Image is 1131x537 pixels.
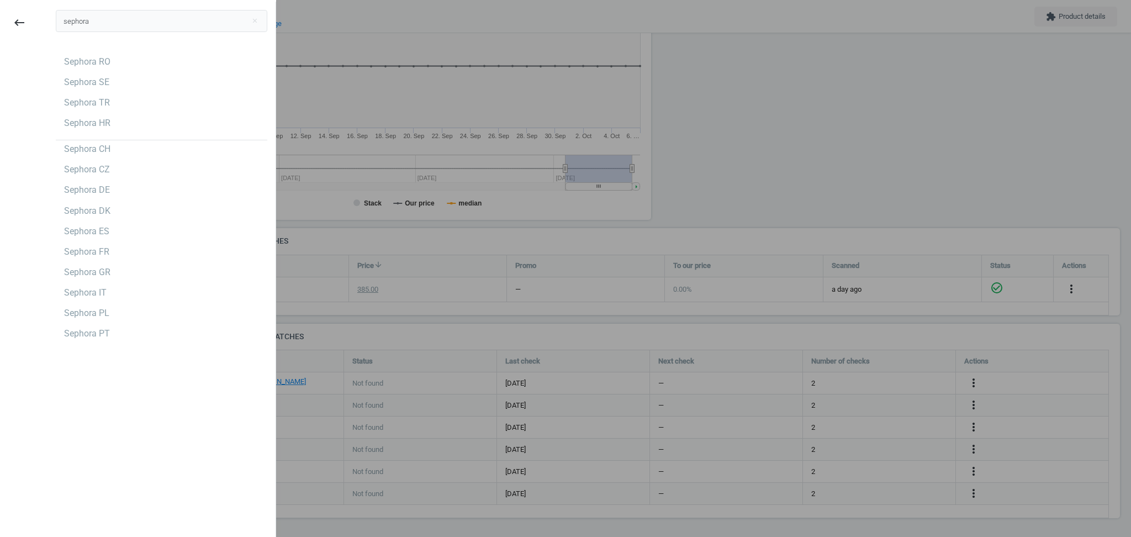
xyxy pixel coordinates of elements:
[246,16,263,26] button: Close
[64,184,110,196] div: Sephora DE
[56,10,267,32] input: Search campaign
[64,97,110,109] div: Sephora TR
[64,143,110,155] div: Sephora CH
[64,307,109,319] div: Sephora PL
[64,76,109,88] div: Sephora SE
[64,246,109,258] div: Sephora FR
[13,16,26,29] i: keyboard_backspace
[64,205,110,217] div: Sephora DK
[64,287,107,299] div: Sephora IT
[64,164,110,176] div: Sephora CZ
[64,225,109,238] div: Sephora ES
[64,328,110,340] div: Sephora PT
[7,10,32,36] button: keyboard_backspace
[64,266,110,278] div: Sephora GR
[64,117,110,129] div: Sephora HR
[64,56,110,68] div: Sephora RO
